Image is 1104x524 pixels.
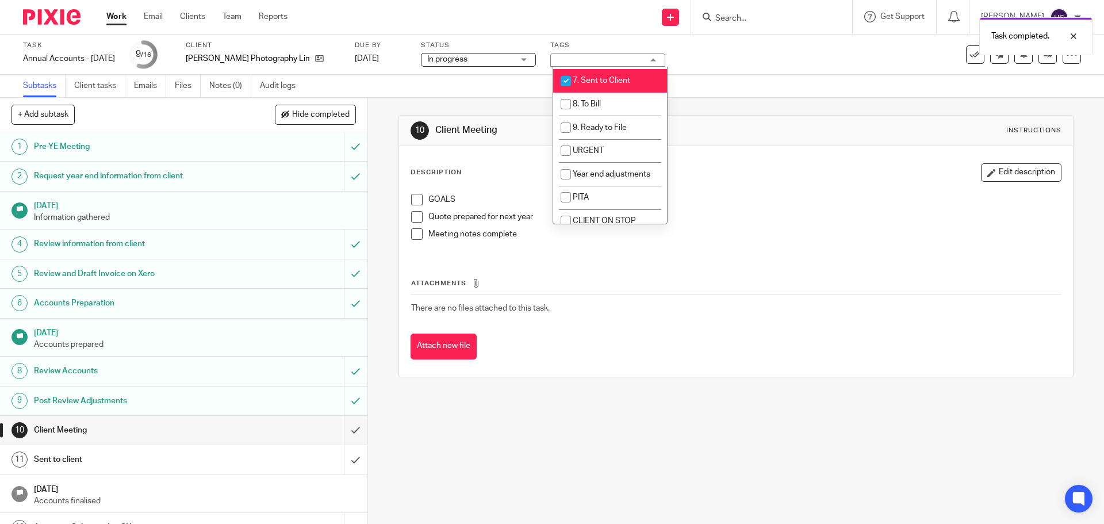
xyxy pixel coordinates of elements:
h1: [DATE] [34,197,356,212]
h1: Review and Draft Invoice on Xero [34,265,233,282]
label: Due by [355,41,407,50]
h1: Review information from client [34,235,233,253]
span: Attachments [411,280,466,286]
span: 9. Ready to File [573,124,627,132]
span: Hide completed [292,110,350,120]
span: CLIENT ON STOP [573,217,636,225]
p: Task completed. [991,30,1049,42]
h1: [DATE] [34,481,356,495]
a: Clients [180,11,205,22]
a: Files [175,75,201,97]
a: Team [223,11,241,22]
div: Annual Accounts - [DATE] [23,53,115,64]
a: Subtasks [23,75,66,97]
h1: Accounts Preparation [34,294,233,312]
h1: [DATE] [34,324,356,339]
button: Attach new file [411,334,477,359]
button: + Add subtask [11,105,75,124]
span: Year end adjustments [573,170,650,178]
h1: Pre-YE Meeting [34,138,233,155]
label: Client [186,41,340,50]
div: 6 [11,295,28,311]
h1: Sent to client [34,451,233,468]
div: 8 [11,363,28,379]
img: Pixie [23,9,80,25]
div: 4 [11,236,28,253]
div: Annual Accounts - March 2025 [23,53,115,64]
label: Tags [550,41,665,50]
div: 2 [11,169,28,185]
div: 9 [136,48,151,61]
label: Status [421,41,536,50]
span: 7. Sent to Client [573,77,630,85]
div: 11 [11,452,28,468]
h1: Review Accounts [34,362,233,380]
button: Edit description [981,163,1061,182]
div: 10 [411,121,429,140]
img: svg%3E [1050,8,1068,26]
div: Instructions [1006,126,1061,135]
p: Accounts finalised [34,495,356,507]
p: Meeting notes complete [428,228,1060,240]
p: [PERSON_NAME] Photography Limited [186,53,309,64]
a: Work [106,11,126,22]
label: Task [23,41,115,50]
span: In progress [427,55,467,63]
span: PITA [573,193,589,201]
span: [DATE] [355,55,379,63]
p: Information gathered [34,212,356,223]
p: Accounts prepared [34,339,356,350]
a: Reports [259,11,287,22]
h1: Client Meeting [435,124,761,136]
div: 5 [11,266,28,282]
p: Description [411,168,462,177]
span: 8. To Bill [573,100,601,108]
div: 10 [11,422,28,438]
a: Emails [134,75,166,97]
h1: Post Review Adjustments [34,392,233,410]
a: Email [144,11,163,22]
span: There are no files attached to this task. [411,304,550,312]
a: Audit logs [260,75,304,97]
button: Hide completed [275,105,356,124]
a: Client tasks [74,75,125,97]
h1: Client Meeting [34,422,233,439]
p: Quote prepared for next year [428,211,1060,223]
div: 1 [11,139,28,155]
h1: Request year end information from client [34,167,233,185]
p: GOALS [428,194,1060,205]
span: URGENT [573,147,604,155]
a: Notes (0) [209,75,251,97]
small: /16 [141,52,151,58]
div: 9 [11,393,28,409]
